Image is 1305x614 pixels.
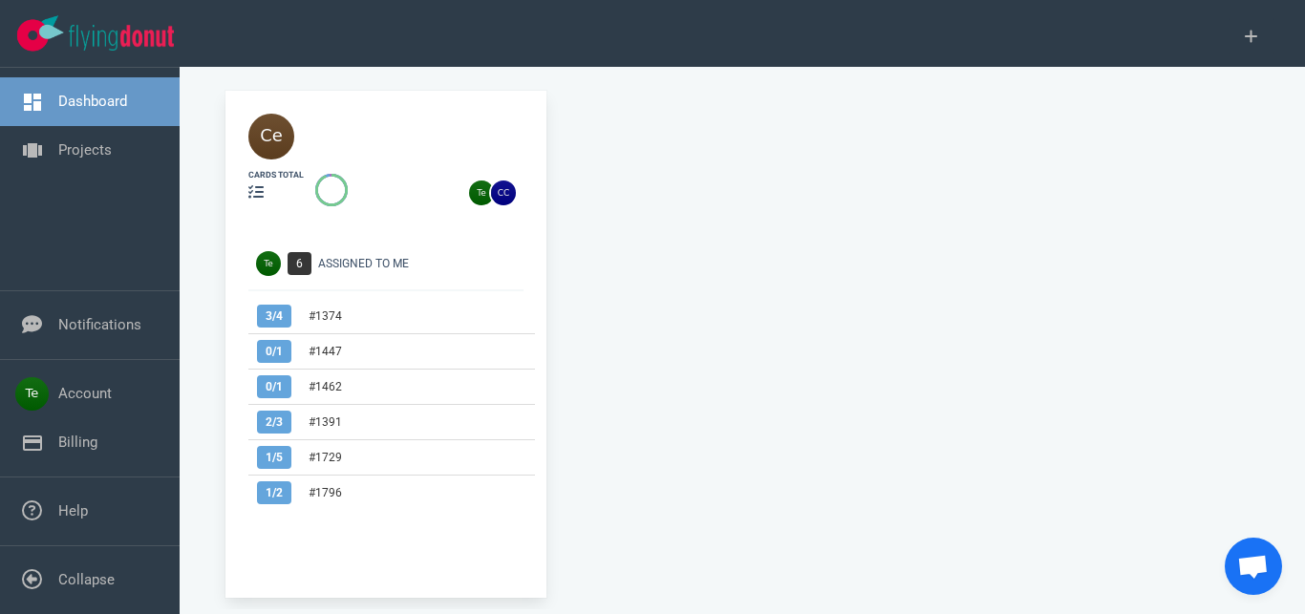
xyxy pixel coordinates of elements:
[257,411,291,434] span: 2 / 3
[257,446,291,469] span: 1 / 5
[257,481,291,504] span: 1 / 2
[309,415,342,429] a: #1391
[309,380,342,393] a: #1462
[288,252,311,275] span: 6
[58,141,112,159] a: Projects
[58,385,112,402] a: Account
[58,434,97,451] a: Billing
[58,316,141,333] a: Notifications
[318,255,535,272] div: Assigned To Me
[256,251,281,276] img: Avatar
[309,345,342,358] a: #1447
[491,180,516,205] img: 26
[309,486,342,499] a: #1796
[58,571,115,588] a: Collapse
[1225,538,1282,595] div: Chat abierto
[58,93,127,110] a: Dashboard
[309,451,342,464] a: #1729
[257,340,291,363] span: 0 / 1
[248,169,304,181] div: cards total
[309,309,342,323] a: #1374
[69,25,174,51] img: Flying Donut text logo
[58,502,88,519] a: Help
[257,375,291,398] span: 0 / 1
[257,305,291,328] span: 3 / 4
[248,114,294,159] img: 40
[469,180,494,205] img: 26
